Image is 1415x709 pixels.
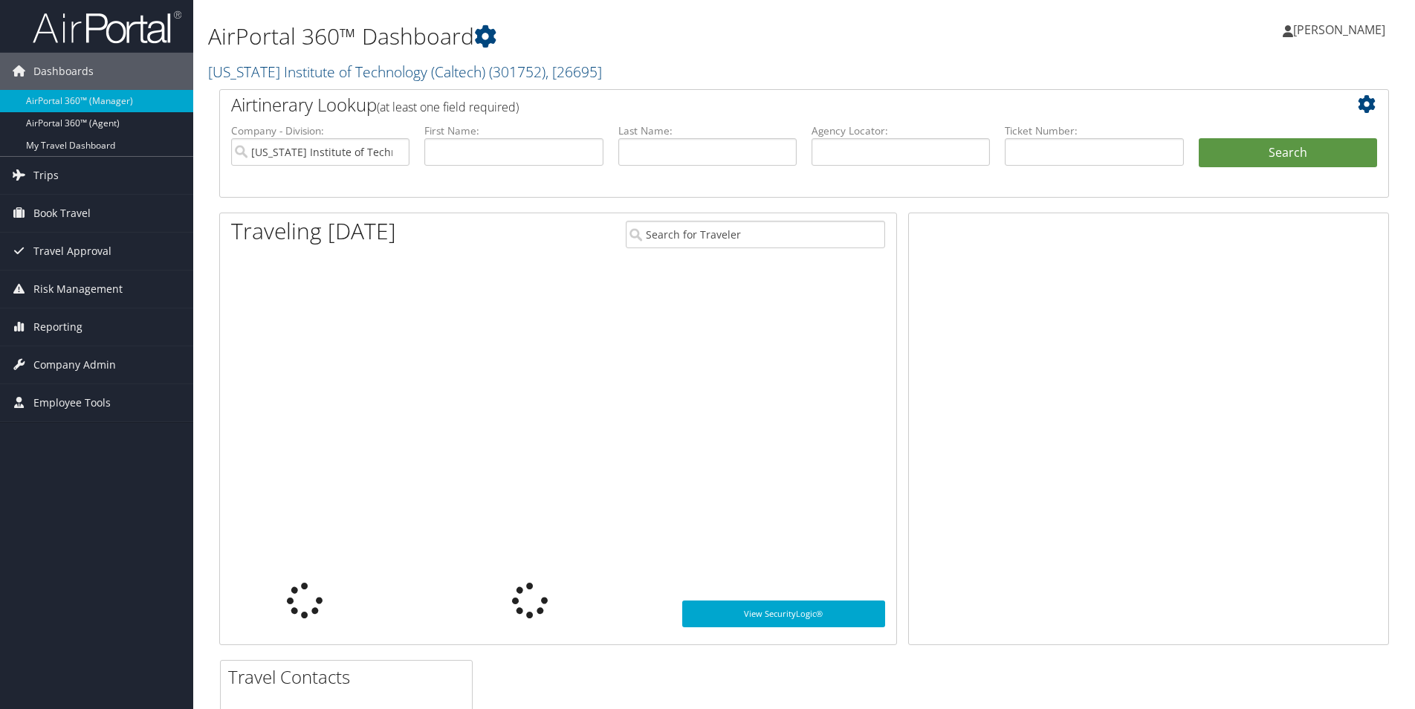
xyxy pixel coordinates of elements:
[618,123,797,138] label: Last Name:
[33,195,91,232] span: Book Travel
[682,600,885,627] a: View SecurityLogic®
[1199,138,1377,168] button: Search
[231,92,1280,117] h2: Airtinerary Lookup
[33,271,123,308] span: Risk Management
[231,123,409,138] label: Company - Division:
[545,62,602,82] span: , [ 26695 ]
[33,53,94,90] span: Dashboards
[812,123,990,138] label: Agency Locator:
[1005,123,1183,138] label: Ticket Number:
[228,664,472,690] h2: Travel Contacts
[377,99,519,115] span: (at least one field required)
[33,233,111,270] span: Travel Approval
[489,62,545,82] span: ( 301752 )
[1293,22,1385,38] span: [PERSON_NAME]
[1283,7,1400,52] a: [PERSON_NAME]
[208,21,1003,52] h1: AirPortal 360™ Dashboard
[33,10,181,45] img: airportal-logo.png
[33,308,82,346] span: Reporting
[424,123,603,138] label: First Name:
[33,384,111,421] span: Employee Tools
[231,216,396,247] h1: Traveling [DATE]
[33,346,116,383] span: Company Admin
[208,62,602,82] a: [US_STATE] Institute of Technology (Caltech)
[33,157,59,194] span: Trips
[626,221,885,248] input: Search for Traveler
